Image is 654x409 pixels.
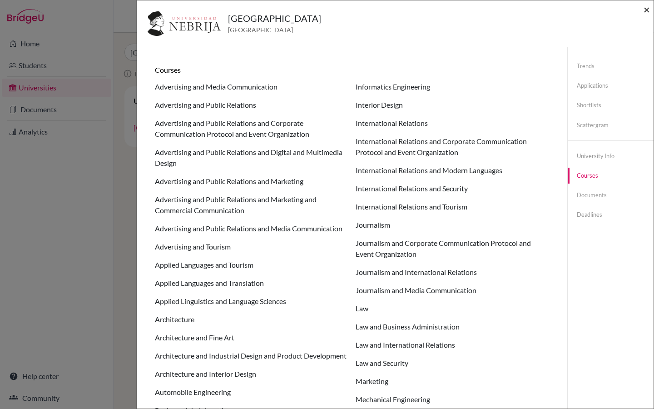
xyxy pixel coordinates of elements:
li: International Relations and Corporate Communication Protocol and Event Organization [356,136,549,158]
a: Deadlines [568,207,654,223]
li: Journalism [356,219,549,230]
li: Informatics Engineering [356,81,549,92]
li: Advertising and Public Relations and Digital and Multimedia Design [155,147,348,169]
li: Mechanical Engineering [356,394,549,405]
span: [GEOGRAPHIC_DATA] [228,25,321,35]
li: Advertising and Public Relations and Media Communication [155,223,348,234]
li: Law and Business Administration [356,321,549,332]
li: Advertising and Media Communication [155,81,348,92]
li: Automobile Engineering [155,387,348,398]
li: Advertising and Public Relations and Marketing [155,176,348,187]
li: Advertising and Tourism [155,241,348,252]
li: Architecture and Industrial Design and Product Development [155,350,348,361]
li: Architecture [155,314,348,325]
a: Documents [568,187,654,203]
a: Applications [568,78,654,94]
li: Journalism and International Relations [356,267,549,278]
li: Applied Languages and Translation [155,278,348,289]
li: Applied Languages and Tourism [155,259,348,270]
li: Architecture and Interior Design [155,369,348,379]
a: Scattergram [568,117,654,133]
li: Law [356,303,549,314]
h5: [GEOGRAPHIC_DATA] [228,11,321,25]
li: Applied Linguistics and Language Sciences [155,296,348,307]
button: Close [644,4,650,15]
img: es_neb_00yyzx_u.png [148,11,221,36]
li: Advertising and Public Relations and Corporate Communication Protocol and Event Organization [155,118,348,140]
li: Law and Security [356,358,549,369]
li: Journalism and Corporate Communication Protocol and Event Organization [356,238,549,259]
a: Courses [568,168,654,184]
a: Trends [568,58,654,74]
li: Marketing [356,376,549,387]
li: Advertising and Public Relations and Marketing and Commercial Communication [155,194,348,216]
li: Interior Design [356,100,549,110]
li: International Relations [356,118,549,129]
li: Advertising and Public Relations [155,100,348,110]
li: International Relations and Tourism [356,201,549,212]
a: Shortlists [568,97,654,113]
li: Architecture and Fine Art [155,332,348,343]
li: International Relations and Security [356,183,549,194]
li: Journalism and Media Communication [356,285,549,296]
li: International Relations and Modern Languages [356,165,549,176]
a: University info [568,148,654,164]
span: × [644,3,650,16]
h6: Courses [155,65,549,74]
li: Law and International Relations [356,339,549,350]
